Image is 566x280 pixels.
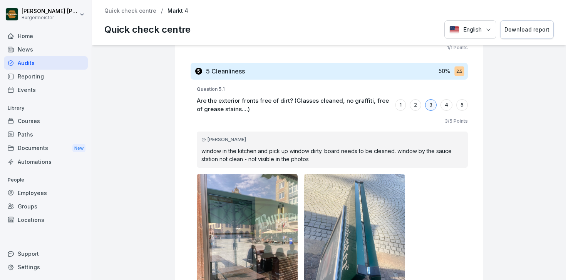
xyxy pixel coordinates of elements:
div: 2 [410,99,421,111]
button: Download report [500,20,554,39]
div: Support [4,247,88,260]
a: Paths [4,128,88,141]
img: English [449,26,459,33]
a: Home [4,29,88,43]
p: Are the exterior fronts free of dirt? (Glasses cleaned, no graffiti, free of grease stains....) [197,97,392,114]
p: 3 / 5 Points [445,118,468,125]
a: Groups [4,200,88,213]
button: Language [444,20,496,39]
p: Burgermeister [22,15,78,20]
a: Events [4,83,88,97]
div: New [72,144,85,153]
p: 50 % [439,67,450,75]
a: Settings [4,260,88,274]
p: Question 5.1 [197,86,468,93]
div: Download report [504,25,549,34]
p: Library [4,102,88,114]
div: [PERSON_NAME] [201,136,463,143]
div: 4 [440,99,452,111]
a: Audits [4,56,88,70]
div: 1 [395,99,406,111]
a: Quick check centre [104,8,156,14]
div: Documents [4,141,88,155]
p: window in the kitchen and pick up window dirty. board needs to be cleaned. window by the sauce st... [201,147,463,163]
a: Employees [4,186,88,200]
p: English [463,25,482,34]
a: News [4,43,88,56]
p: Markt 4 [167,8,188,14]
a: Locations [4,213,88,227]
p: / [161,8,163,14]
div: 5 [195,68,202,75]
p: Quick check centre [104,23,191,37]
div: 2.5 [454,66,464,76]
h3: 5 Cleanliness [206,67,245,75]
a: DocumentsNew [4,141,88,155]
p: 1 / 1 Points [447,44,468,51]
p: [PERSON_NAME] [PERSON_NAME] [PERSON_NAME] [22,8,78,15]
p: People [4,174,88,186]
a: Automations [4,155,88,168]
div: 5 [456,99,468,111]
div: 3 [425,99,437,111]
a: Courses [4,114,88,128]
a: Reporting [4,70,88,83]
